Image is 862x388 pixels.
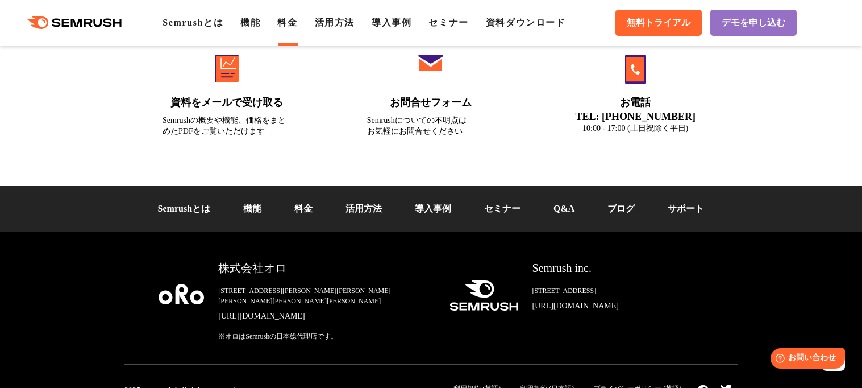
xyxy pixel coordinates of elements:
iframe: Help widget launcher [761,344,849,375]
a: セミナー [484,204,520,213]
a: [URL][DOMAIN_NAME] [218,311,431,322]
a: 資料をメールで受け取る Semrushの概要や機能、価格をまとめたPDFをご覧いただけます [139,30,315,151]
div: お問合せフォーム [367,96,495,110]
a: 活用方法 [345,204,382,213]
div: ※オロはSemrushの日本総代理店です。 [218,331,431,341]
img: oro company [159,284,204,304]
span: 無料トライアル [627,17,690,29]
a: セミナー [428,18,468,27]
a: サポート [668,204,704,213]
a: 機能 [240,18,260,27]
div: 株式会社オロ [218,260,431,276]
a: 無料トライアル [615,10,702,36]
a: Q&A [553,204,574,213]
div: Semrush inc. [532,260,703,276]
a: 料金 [294,204,313,213]
a: 導入事例 [372,18,411,27]
div: 10:00 - 17:00 (土日祝除く平日) [571,123,699,134]
span: デモを申し込む [722,17,785,29]
a: ブログ [607,204,635,213]
div: [STREET_ADDRESS] [532,286,703,296]
div: TEL: [PHONE_NUMBER] [571,110,699,123]
a: 資料ダウンロード [486,18,566,27]
a: [URL][DOMAIN_NAME] [532,300,703,312]
a: 料金 [277,18,297,27]
a: 活用方法 [315,18,355,27]
div: Semrushの概要や機能、価格をまとめたPDFをご覧いただけます [163,115,291,137]
a: お問合せフォーム Semrushについての不明点はお気軽にお問合せください [343,30,519,151]
div: [STREET_ADDRESS][PERSON_NAME][PERSON_NAME][PERSON_NAME][PERSON_NAME][PERSON_NAME] [218,286,431,306]
a: Semrushとは [163,18,223,27]
a: デモを申し込む [710,10,797,36]
a: Semrushとは [158,204,210,213]
div: 資料をメールで受け取る [163,96,291,110]
a: 導入事例 [415,204,451,213]
a: 機能 [243,204,261,213]
div: Semrushについての不明点は お気軽にお問合せください [367,115,495,137]
div: お電話 [571,96,699,110]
